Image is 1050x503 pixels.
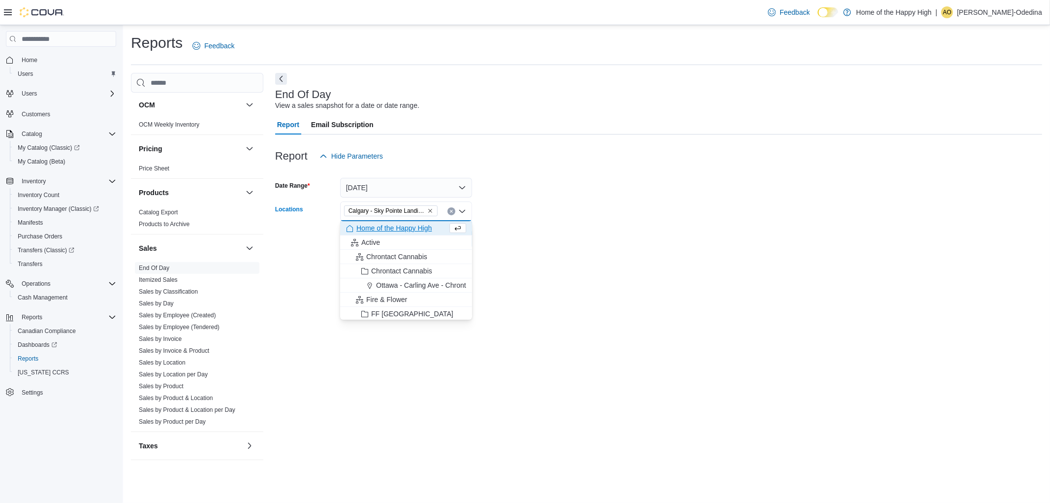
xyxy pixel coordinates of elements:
a: Settings [18,387,47,399]
span: AO [943,6,952,18]
button: Active [340,235,472,250]
span: Transfers [18,260,42,268]
span: Inventory Manager (Classic) [18,205,99,213]
a: Dashboards [14,339,61,351]
a: Feedback [764,2,814,22]
span: Sales by Product [139,382,184,390]
h3: Report [275,150,308,162]
a: Purchase Orders [14,231,66,242]
button: Next [275,73,287,85]
a: Sales by Employee (Created) [139,312,216,319]
span: Users [18,88,116,100]
span: Settings [18,386,116,399]
span: Purchase Orders [14,231,116,242]
button: Manifests [10,216,120,230]
a: Sales by Product [139,383,184,390]
button: Settings [2,385,120,400]
button: Taxes [244,440,255,452]
a: OCM Weekly Inventory [139,121,199,128]
div: View a sales snapshot for a date or date range. [275,101,419,111]
h3: End Of Day [275,89,331,101]
span: Price Sheet [139,165,169,172]
button: Inventory Count [10,188,120,202]
h3: Pricing [139,144,162,154]
span: Transfers (Classic) [14,244,116,256]
a: Reports [14,353,42,365]
button: Clear input [447,207,455,215]
span: FF [GEOGRAPHIC_DATA] [371,309,453,319]
span: Catalog [22,130,42,138]
span: Operations [22,280,51,288]
button: My Catalog (Beta) [10,155,120,168]
span: Settings [22,389,43,397]
a: Sales by Product per Day [139,418,206,425]
button: Ottawa - Carling Ave - Chrontact Cannabis [340,278,472,293]
span: Calgary - Sky Pointe Landing - Fire & Flower [349,206,425,216]
a: End Of Day [139,265,169,271]
a: My Catalog (Classic) [14,142,84,154]
span: Sales by Location per Day [139,370,208,378]
span: My Catalog (Classic) [18,144,80,152]
button: Pricing [139,144,242,154]
a: Inventory Count [14,189,64,201]
a: Catalog Export [139,209,178,216]
button: Chrontact Cannabis [340,264,472,278]
a: Transfers [14,258,46,270]
span: Users [22,90,37,98]
span: OCM Weekly Inventory [139,121,199,129]
button: Remove Calgary - Sky Pointe Landing - Fire & Flower from selection in this group [427,208,433,214]
nav: Complex example [6,49,116,425]
label: Date Range [275,182,310,190]
button: [DATE] [340,178,472,198]
img: Cova [20,7,64,17]
button: Sales [244,242,255,254]
div: Sales [131,262,263,432]
a: Manifests [14,217,47,229]
a: Feedback [189,36,238,56]
span: Sales by Classification [139,288,198,296]
p: | [936,6,938,18]
button: Hide Parameters [316,146,387,166]
button: Reports [18,311,46,323]
span: Reports [22,313,42,321]
h3: Taxes [139,441,158,451]
button: Reports [2,310,120,324]
span: Inventory [18,175,116,187]
button: Operations [2,277,120,291]
h3: Products [139,188,169,198]
a: [US_STATE] CCRS [14,367,73,378]
span: Sales by Employee (Tendered) [139,323,220,331]
button: FF [GEOGRAPHIC_DATA] [340,307,472,321]
span: Manifests [18,219,43,227]
button: Catalog [2,127,120,141]
button: Inventory [18,175,50,187]
a: Cash Management [14,292,71,303]
button: Operations [18,278,55,290]
span: Sales by Invoice [139,335,182,343]
button: OCM [139,100,242,110]
a: Transfers (Classic) [14,244,78,256]
button: Users [18,88,41,100]
a: Sales by Employee (Tendered) [139,324,220,331]
a: Sales by Invoice [139,335,182,342]
a: Inventory Manager (Classic) [10,202,120,216]
span: Sales by Product & Location [139,394,213,402]
button: [US_STATE] CCRS [10,366,120,379]
button: Inventory [2,174,120,188]
button: Sales [139,243,242,253]
span: Sales by Day [139,300,174,307]
a: Price Sheet [139,165,169,172]
div: Pricing [131,163,263,178]
a: Sales by Location per Day [139,371,208,378]
button: Products [139,188,242,198]
button: Close list of options [458,207,466,215]
input: Dark Mode [818,7,838,18]
span: Inventory Count [14,189,116,201]
span: Reports [18,311,116,323]
button: Cash Management [10,291,120,304]
span: Inventory [22,177,46,185]
span: Sales by Product & Location per Day [139,406,235,414]
span: Report [277,115,299,134]
button: Home of the Happy High [340,221,472,235]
